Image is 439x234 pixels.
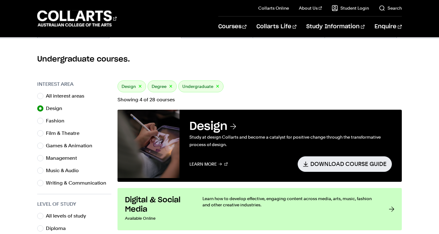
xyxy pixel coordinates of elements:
a: Collarts Life [256,16,296,37]
h3: Interest Area [37,80,111,88]
div: Undergraduate [178,80,224,92]
label: Film & Theatre [46,129,84,138]
img: Design [118,110,180,178]
p: Learn how to develop effective, engaging content across media, arts, music, fashion and other cre... [202,195,376,208]
button: × [216,83,219,90]
a: Courses [218,16,246,37]
div: Go to homepage [37,10,117,27]
p: Available Online [125,214,190,223]
a: Search [379,5,402,11]
a: Collarts Online [258,5,289,11]
label: Diploma [46,224,71,233]
h3: Digital & Social Media [125,195,190,214]
h3: Level of Study [37,200,111,208]
h3: Design [189,120,392,133]
button: × [169,83,173,90]
label: All interest areas [46,92,89,100]
p: Showing 4 of 28 courses [118,97,401,102]
a: Student Login [332,5,369,11]
p: Study at design Collarts and become a catalyst for positive change through the transformative pro... [189,133,392,148]
label: Music & Audio [46,166,84,175]
a: Enquire [375,16,401,37]
h2: Undergraduate courses. [37,54,401,64]
label: All levels of study [46,212,91,220]
a: Digital & Social Media Available Online Learn how to develop effective, engaging content across m... [118,188,401,230]
label: Fashion [46,117,69,125]
label: Management [46,154,82,163]
a: About Us [299,5,322,11]
a: Learn More [189,156,228,172]
div: Design [118,80,146,92]
div: Degree [148,80,177,92]
label: Design [46,104,67,113]
a: Study Information [306,16,365,37]
a: Download Course Guide [298,156,392,172]
label: Writing & Communication [46,179,111,187]
button: × [138,83,142,90]
label: Games & Animation [46,141,97,150]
